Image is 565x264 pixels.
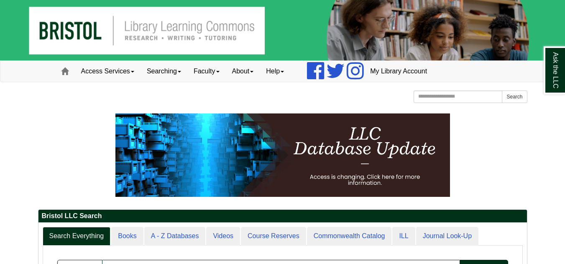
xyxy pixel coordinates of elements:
[111,227,143,246] a: Books
[307,227,392,246] a: Commonwealth Catalog
[75,61,141,82] a: Access Services
[226,61,260,82] a: About
[502,91,527,103] button: Search
[260,61,290,82] a: Help
[241,227,306,246] a: Course Reserves
[416,227,478,246] a: Journal Look-Up
[187,61,226,82] a: Faculty
[38,210,527,223] h2: Bristol LLC Search
[43,227,111,246] a: Search Everything
[115,113,450,197] img: HTML tutorial
[141,61,187,82] a: Searching
[364,61,433,82] a: My Library Account
[392,227,415,246] a: ILL
[144,227,206,246] a: A - Z Databases
[206,227,240,246] a: Videos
